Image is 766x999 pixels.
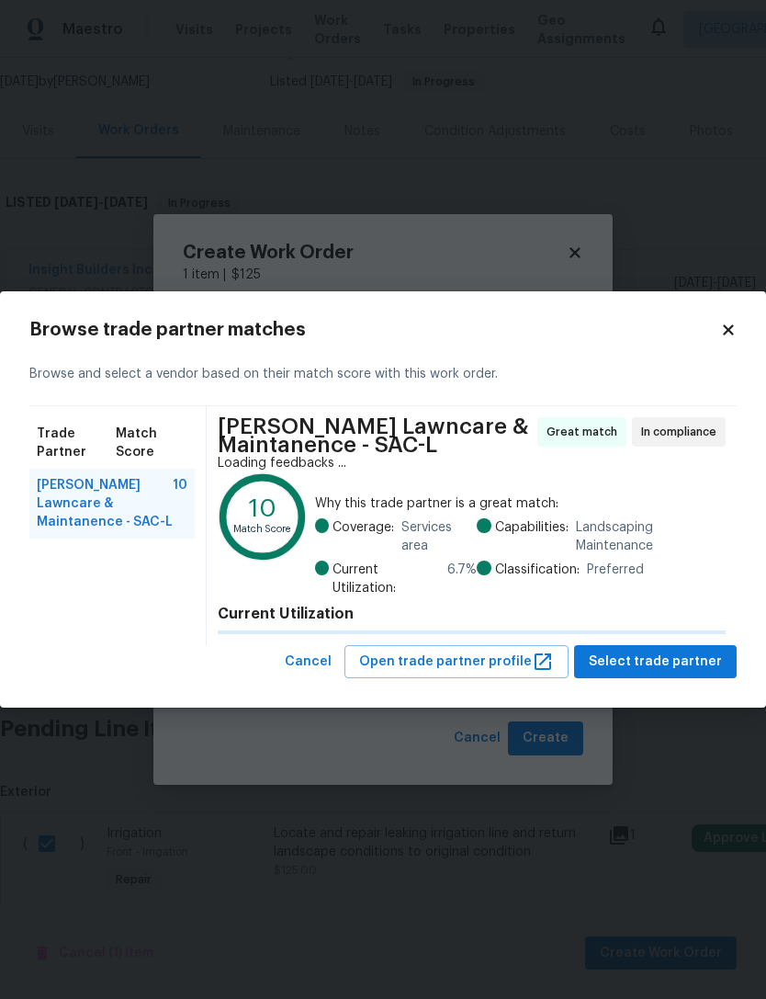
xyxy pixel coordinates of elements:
[29,343,737,406] div: Browse and select a vendor based on their match score with this work order.
[576,518,726,555] span: Landscaping Maintenance
[37,476,173,531] span: [PERSON_NAME] Lawncare & Maintanence - SAC-L
[332,518,394,555] span: Coverage:
[37,425,116,461] span: Trade Partner
[495,518,569,555] span: Capabilities:
[495,561,580,579] span: Classification:
[587,561,644,579] span: Preferred
[332,561,441,597] span: Current Utilization:
[29,321,720,339] h2: Browse trade partner matches
[641,423,724,441] span: In compliance
[574,645,737,679] button: Select trade partner
[218,605,726,623] h4: Current Utilization
[173,476,187,531] span: 10
[249,496,276,521] text: 10
[277,645,339,679] button: Cancel
[359,651,554,674] span: Open trade partner profile
[218,417,532,454] span: [PERSON_NAME] Lawncare & Maintanence - SAC-L
[589,651,722,674] span: Select trade partner
[315,494,726,513] span: Why this trade partner is a great match:
[401,518,478,555] span: Services area
[546,423,625,441] span: Great match
[116,425,187,461] span: Match Score
[233,524,292,534] text: Match Score
[285,651,332,674] span: Cancel
[447,561,477,597] span: 6.7 %
[344,645,569,679] button: Open trade partner profile
[218,454,726,472] div: Loading feedbacks ...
